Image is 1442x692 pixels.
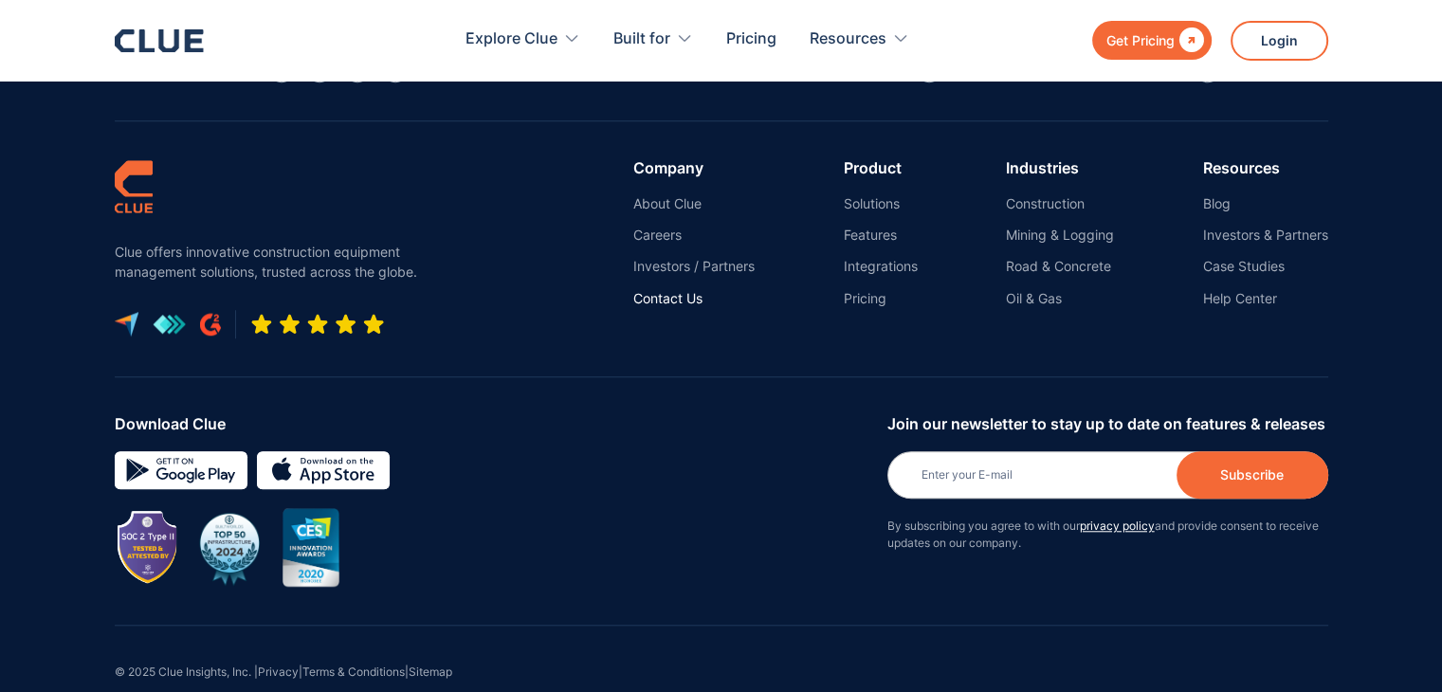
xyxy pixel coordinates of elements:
img: Five-star rating icon [250,313,385,336]
img: BuiltWorlds Top 50 Infrastructure 2024 award badge with [191,509,268,587]
div: Company [633,159,755,176]
a: Login [1231,21,1328,61]
div: Built for [613,9,693,69]
div: Industries [1006,159,1114,176]
p: Clue offers innovative construction equipment management solutions, trusted across the globe. [115,242,428,282]
a: Investors / Partners [633,258,755,275]
div: Product [844,159,918,176]
a: Integrations [844,258,918,275]
a: Privacy [258,665,299,679]
div: Resources [810,9,886,69]
img: Google simple icon [115,451,247,489]
div: Resources [1203,159,1328,176]
img: capterra logo icon [115,312,138,337]
input: Enter your E-mail [887,451,1328,499]
a: Get Pricing [1092,21,1212,60]
a: Help Center [1203,290,1328,307]
a: Terms & Conditions [302,665,405,679]
a: Solutions [844,195,918,212]
div: Built for [613,9,670,69]
a: Oil & Gas [1006,290,1114,307]
a: About Clue [633,195,755,212]
img: CES innovation award 2020 image [283,508,339,587]
a: Careers [633,227,755,244]
input: Subscribe [1177,451,1328,499]
a: Sitemap [409,665,452,679]
form: Newsletter [887,415,1328,552]
div: Explore Clue [465,9,580,69]
img: G2 review platform icon [200,313,221,336]
img: clue logo simple [115,159,153,213]
div: Get Pricing [1106,28,1175,52]
a: privacy policy [1080,519,1155,533]
a: Road & Concrete [1006,258,1114,275]
img: download on the App store [257,451,390,489]
div: Download Clue [115,415,873,432]
a: Blog [1203,195,1328,212]
div: Join our newsletter to stay up to date on features & releases [887,415,1328,432]
a: Pricing [844,290,918,307]
a: Contact Us [633,290,755,307]
a: Pricing [726,9,776,69]
a: Case Studies [1203,258,1328,275]
img: get app logo [153,314,186,335]
p: By subscribing you agree to with our and provide consent to receive updates on our company. [887,518,1328,552]
div: Resources [810,9,909,69]
a: Construction [1006,195,1114,212]
a: Investors & Partners [1203,227,1328,244]
a: Mining & Logging [1006,227,1114,244]
div:  [1175,28,1204,52]
div: Explore Clue [465,9,557,69]
a: Features [844,227,918,244]
img: Image showing SOC 2 TYPE II badge for CLUE [119,513,176,583]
